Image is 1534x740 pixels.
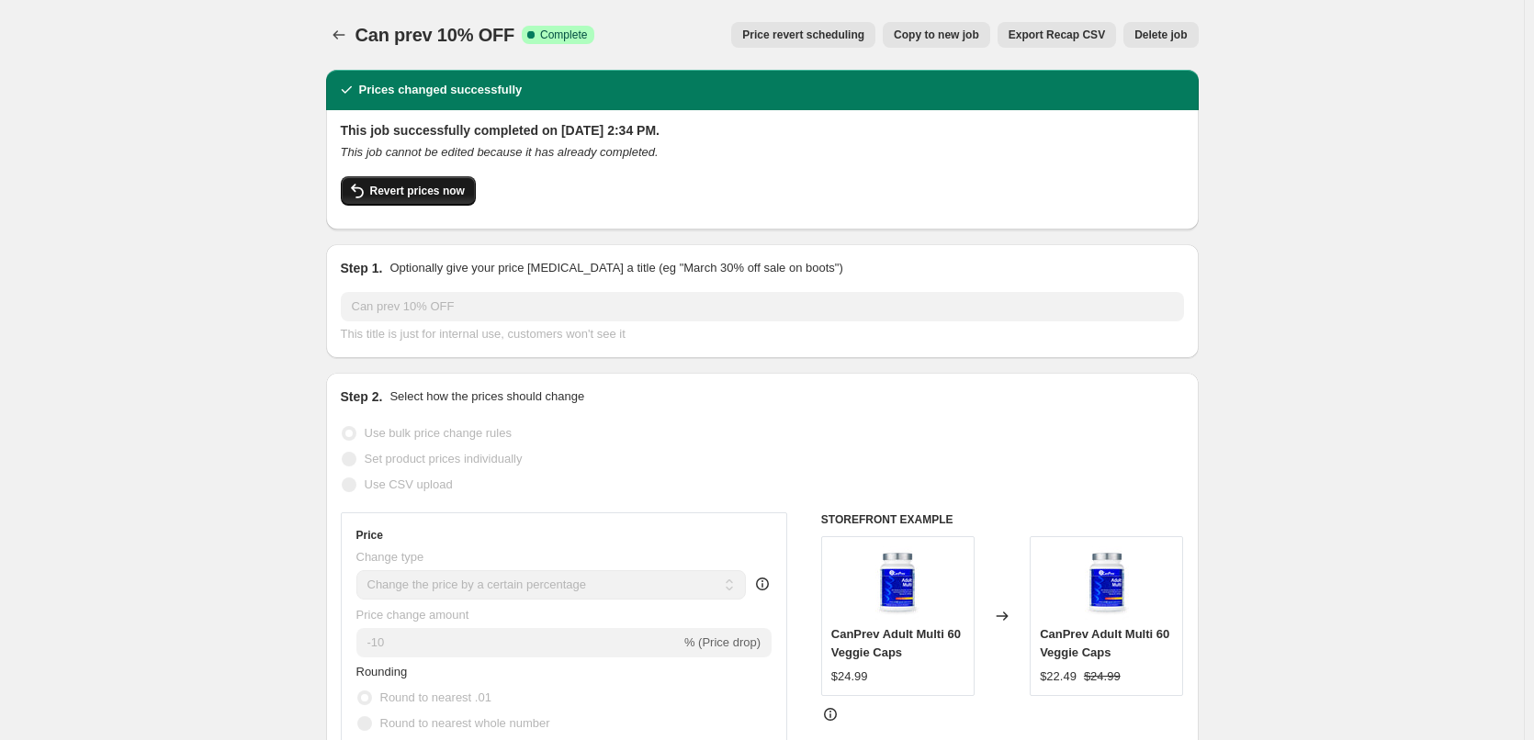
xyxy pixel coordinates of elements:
[1040,667,1077,686] div: $22.49
[356,550,424,564] span: Change type
[370,184,465,198] span: Revert prices now
[380,716,550,730] span: Round to nearest whole number
[1123,22,1198,48] button: Delete job
[1070,546,1144,620] img: 1680105923_CP-AdultMulti-60vcaps-RGB-195440-V2_80x.jpg
[389,387,584,406] p: Select how the prices should change
[341,176,476,206] button: Revert prices now
[359,81,523,99] h2: Prices changed successfully
[1084,667,1121,686] strike: $24.99
[355,25,515,45] span: Can prev 10% OFF
[831,627,961,659] span: CanPrev Adult Multi 60 Veggie Caps
[356,528,383,543] h3: Price
[1040,627,1169,659] span: CanPrev Adult Multi 60 Veggie Caps
[1134,28,1187,42] span: Delete job
[365,477,453,491] span: Use CSV upload
[380,690,491,704] span: Round to nearest .01
[356,665,408,678] span: Rounding
[365,426,512,440] span: Use bulk price change rules
[389,259,842,277] p: Optionally give your price [MEDICAL_DATA] a title (eg "March 30% off sale on boots")
[326,22,352,48] button: Price change jobs
[540,28,587,42] span: Complete
[861,546,934,620] img: 1680105923_CP-AdultMulti-60vcaps-RGB-195440-V2_80x.jpg
[341,292,1184,321] input: 30% off holiday sale
[894,28,979,42] span: Copy to new job
[684,635,761,649] span: % (Price drop)
[1009,28,1105,42] span: Export Recap CSV
[341,259,383,277] h2: Step 1.
[341,387,383,406] h2: Step 2.
[998,22,1116,48] button: Export Recap CSV
[753,575,772,593] div: help
[742,28,864,42] span: Price revert scheduling
[356,628,681,657] input: -15
[341,121,1184,140] h2: This job successfully completed on [DATE] 2:34 PM.
[831,667,868,686] div: $24.99
[341,327,626,341] span: This title is just for internal use, customers won't see it
[341,145,659,159] i: This job cannot be edited because it has already completed.
[356,608,469,622] span: Price change amount
[731,22,875,48] button: Price revert scheduling
[365,452,523,465] span: Set product prices individually
[883,22,990,48] button: Copy to new job
[821,512,1184,527] h6: STOREFRONT EXAMPLE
